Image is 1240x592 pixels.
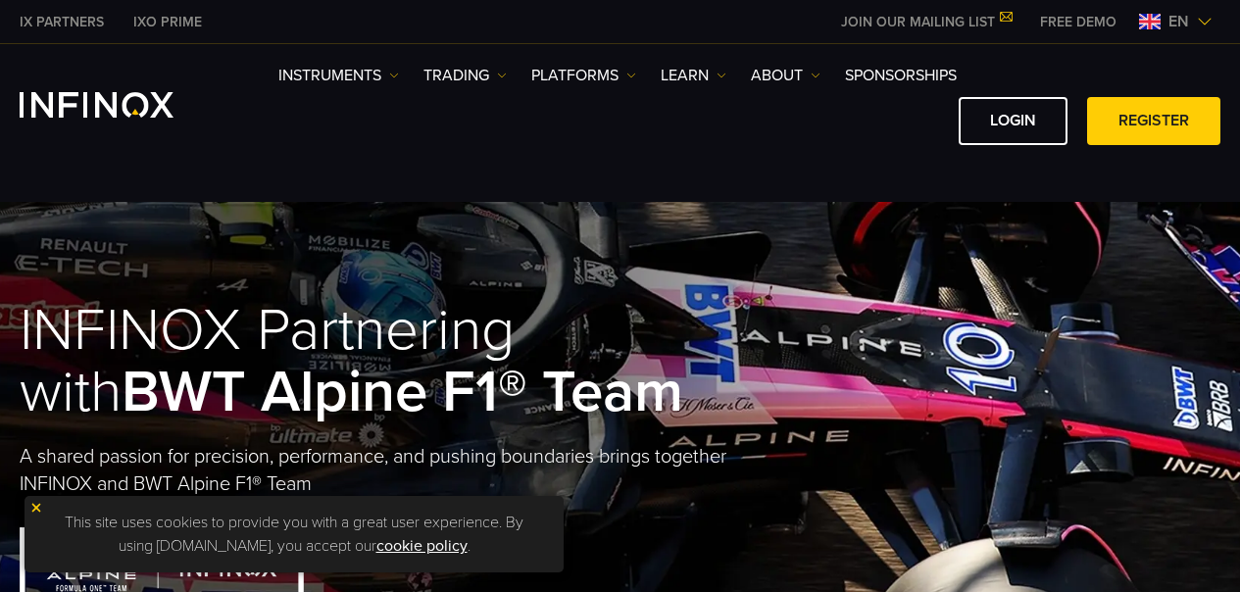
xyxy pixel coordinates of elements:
a: cookie policy [376,536,468,556]
a: INFINOX Logo [20,92,220,118]
a: SPONSORSHIPS [845,64,957,87]
span: en [1161,10,1197,33]
a: REGISTER [1087,97,1220,145]
p: This site uses cookies to provide you with a great user experience. By using [DOMAIN_NAME], you a... [34,506,554,563]
a: ABOUT [751,64,820,87]
a: TRADING [423,64,507,87]
a: INFINOX MENU [1025,12,1131,32]
a: INFINOX [119,12,217,32]
a: PLATFORMS [531,64,636,87]
a: INFINOX [5,12,119,32]
strong: BWT Alpine F1® Team [122,357,683,427]
h1: INFINOX Partnering with [20,300,740,423]
a: Instruments [278,64,399,87]
a: Learn [661,64,726,87]
p: A shared passion for precision, performance, and pushing boundaries brings together INFINOX and B... [20,443,740,498]
a: JOIN OUR MAILING LIST [826,14,1025,30]
a: LOGIN [959,97,1067,145]
img: yellow close icon [29,501,43,515]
